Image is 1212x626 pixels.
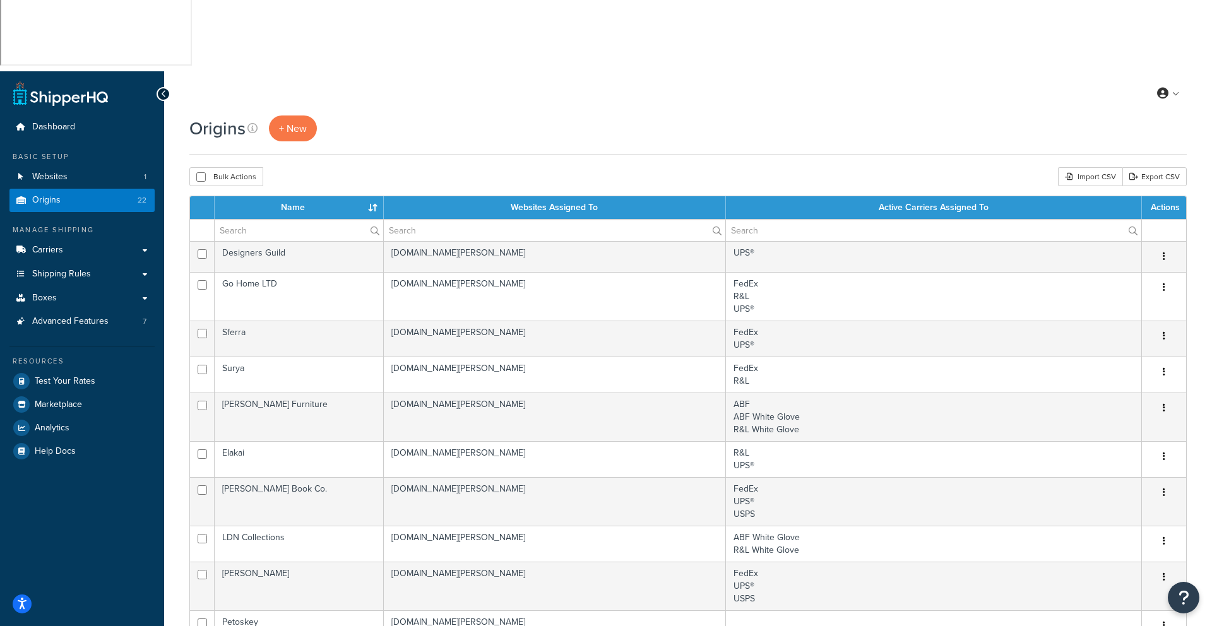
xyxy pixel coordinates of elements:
[35,376,95,387] span: Test Your Rates
[9,286,155,310] a: Boxes
[1142,196,1186,219] th: Actions
[9,356,155,367] div: Resources
[215,393,384,441] td: [PERSON_NAME] Furniture
[32,195,61,206] span: Origins
[9,115,155,139] a: Dashboard
[13,81,108,106] a: ShipperHQ Home
[9,239,155,262] a: Carriers
[143,316,146,327] span: 7
[138,195,146,206] span: 22
[384,357,726,393] td: [DOMAIN_NAME][PERSON_NAME]
[9,225,155,235] div: Manage Shipping
[32,316,109,327] span: Advanced Features
[9,370,155,393] a: Test Your Rates
[215,441,384,477] td: Elakai
[35,446,76,457] span: Help Docs
[215,241,384,272] td: Designers Guild
[9,189,155,212] a: Origins 22
[9,393,155,416] a: Marketplace
[32,245,63,256] span: Carriers
[215,562,384,610] td: [PERSON_NAME]
[384,441,726,477] td: [DOMAIN_NAME][PERSON_NAME]
[9,440,155,463] a: Help Docs
[726,393,1142,441] td: ABF ABF White Glove R&L White Glove
[726,241,1142,272] td: UPS®
[9,189,155,212] li: Origins
[215,526,384,562] td: LDN Collections
[9,263,155,286] a: Shipping Rules
[1168,582,1199,613] button: Open Resource Center
[384,321,726,357] td: [DOMAIN_NAME][PERSON_NAME]
[726,321,1142,357] td: FedEx UPS®
[384,526,726,562] td: [DOMAIN_NAME][PERSON_NAME]
[215,220,383,241] input: Search
[384,393,726,441] td: [DOMAIN_NAME][PERSON_NAME]
[215,321,384,357] td: Sferra
[9,310,155,333] li: Advanced Features
[32,122,75,133] span: Dashboard
[726,196,1142,219] th: Active Carriers Assigned To
[384,477,726,526] td: [DOMAIN_NAME][PERSON_NAME]
[32,269,91,280] span: Shipping Rules
[35,399,82,410] span: Marketplace
[726,477,1142,526] td: FedEx UPS® USPS
[384,272,726,321] td: [DOMAIN_NAME][PERSON_NAME]
[726,272,1142,321] td: FedEx R&L UPS®
[726,220,1141,241] input: Search
[279,121,307,136] span: + New
[384,241,726,272] td: [DOMAIN_NAME][PERSON_NAME]
[1058,167,1122,186] div: Import CSV
[215,357,384,393] td: Surya
[32,293,57,304] span: Boxes
[35,423,69,434] span: Analytics
[9,310,155,333] a: Advanced Features 7
[9,165,155,189] a: Websites 1
[9,416,155,439] a: Analytics
[726,441,1142,477] td: R&L UPS®
[144,172,146,182] span: 1
[215,196,384,219] th: Name : activate to sort column ascending
[384,196,726,219] th: Websites Assigned To
[189,116,246,141] h1: Origins
[189,167,263,186] button: Bulk Actions
[32,172,68,182] span: Websites
[269,115,317,141] a: + New
[726,526,1142,562] td: ABF White Glove R&L White Glove
[215,477,384,526] td: [PERSON_NAME] Book Co.
[726,562,1142,610] td: FedEx UPS® USPS
[726,357,1142,393] td: FedEx R&L
[9,165,155,189] li: Websites
[384,562,726,610] td: [DOMAIN_NAME][PERSON_NAME]
[1122,167,1187,186] a: Export CSV
[215,272,384,321] td: Go Home LTD
[9,151,155,162] div: Basic Setup
[384,220,725,241] input: Search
